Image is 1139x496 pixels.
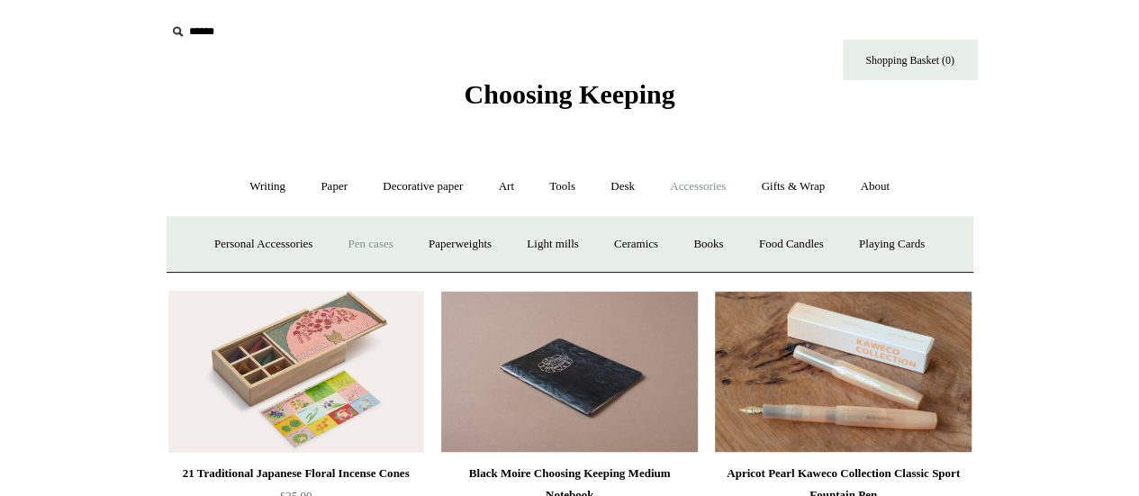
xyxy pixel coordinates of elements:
[233,163,302,211] a: Writing
[441,291,697,453] a: Black Moire Choosing Keeping Medium Notebook Black Moire Choosing Keeping Medium Notebook
[654,163,742,211] a: Accessories
[598,221,674,268] a: Ceramics
[304,163,364,211] a: Paper
[677,221,739,268] a: Books
[412,221,508,268] a: Paperweights
[483,163,530,211] a: Art
[511,221,594,268] a: Light mills
[715,291,971,453] img: Apricot Pearl Kaweco Collection Classic Sport Fountain Pen
[168,291,424,453] img: 21 Traditional Japanese Floral Incense Cones
[533,163,592,211] a: Tools
[843,221,941,268] a: Playing Cards
[715,291,971,453] a: Apricot Pearl Kaweco Collection Classic Sport Fountain Pen Apricot Pearl Kaweco Collection Classi...
[168,291,424,453] a: 21 Traditional Japanese Floral Incense Cones 21 Traditional Japanese Floral Incense Cones
[173,463,420,484] div: 21 Traditional Japanese Floral Incense Cones
[464,94,674,106] a: Choosing Keeping
[366,163,479,211] a: Decorative paper
[441,291,697,453] img: Black Moire Choosing Keeping Medium Notebook
[198,221,329,268] a: Personal Accessories
[743,221,840,268] a: Food Candles
[844,163,906,211] a: About
[594,163,651,211] a: Desk
[745,163,841,211] a: Gifts & Wrap
[464,79,674,109] span: Choosing Keeping
[843,40,978,80] a: Shopping Basket (0)
[331,221,409,268] a: Pen cases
